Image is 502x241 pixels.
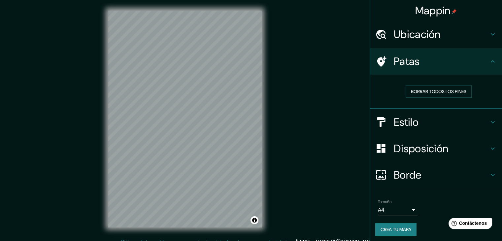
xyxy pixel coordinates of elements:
[411,88,466,94] font: Borrar todos los pines
[370,21,502,48] div: Ubicación
[406,85,472,98] button: Borrar todos los pines
[394,54,420,68] font: Patas
[378,205,418,215] div: A4
[394,168,421,182] font: Borde
[378,206,385,213] font: A4
[378,199,391,204] font: Tamaño
[381,226,411,232] font: Crea tu mapa
[108,11,262,227] canvas: Mapa
[394,142,448,155] font: Disposición
[370,135,502,162] div: Disposición
[370,109,502,135] div: Estilo
[370,48,502,75] div: Patas
[370,162,502,188] div: Borde
[452,9,457,14] img: pin-icon.png
[394,27,441,41] font: Ubicación
[394,115,418,129] font: Estilo
[415,4,451,17] font: Mappin
[375,223,417,236] button: Crea tu mapa
[251,216,258,224] button: Activar o desactivar atribución
[443,215,495,234] iframe: Lanzador de widgets de ayuda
